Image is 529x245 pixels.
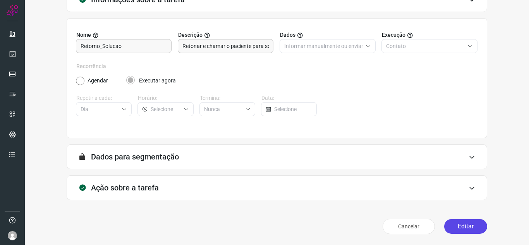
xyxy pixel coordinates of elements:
input: Selecione o tipo de envio [386,39,464,53]
img: avatar-user-boy.jpg [8,231,17,240]
h3: Dados para segmentação [91,152,179,161]
label: Termina: [200,94,255,102]
input: Selecione [204,103,242,116]
button: Cancelar [383,219,435,234]
label: Executar agora [139,77,176,85]
img: Logo [7,5,18,16]
label: Repetir a cada: [76,94,132,102]
input: Selecione [151,103,180,116]
input: Selecione o tipo de envio [284,39,362,53]
span: Execução [382,31,405,39]
span: Nome [76,31,91,39]
label: Recorrência [76,62,477,70]
label: Data: [261,94,317,102]
input: Selecione [81,103,119,116]
label: Agendar [88,77,108,85]
input: Selecione [274,103,312,116]
button: Editar [444,219,487,234]
span: Descrição [178,31,203,39]
span: Dados [280,31,295,39]
input: Digite o nome para a sua tarefa. [81,39,167,53]
input: Forneça uma breve descrição da sua tarefa. [182,39,269,53]
label: Horário: [138,94,193,102]
h3: Ação sobre a tarefa [91,183,159,192]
